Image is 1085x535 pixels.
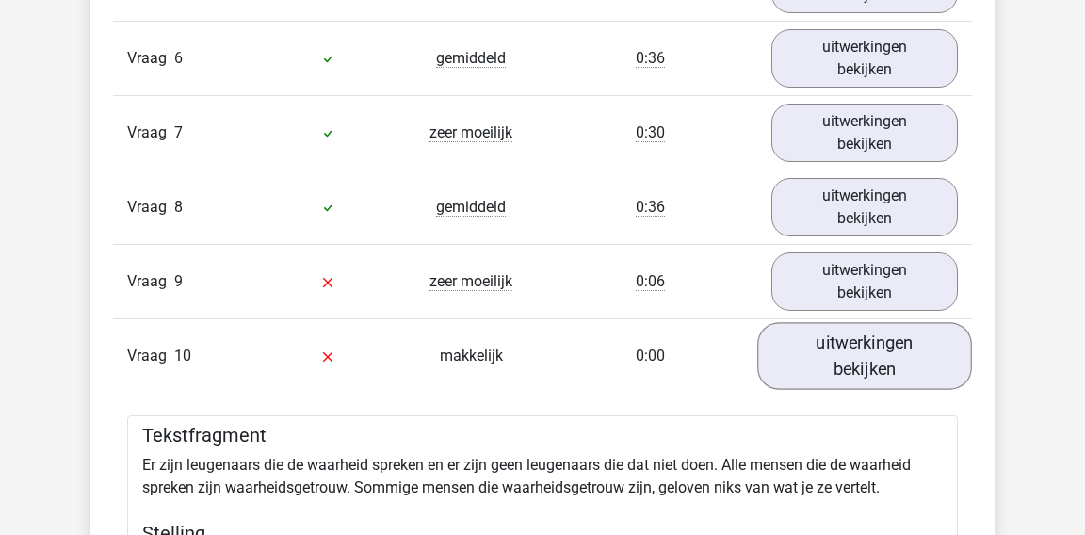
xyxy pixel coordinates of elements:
[127,196,174,219] span: Vraag
[127,345,174,367] span: Vraag
[174,272,183,290] span: 9
[127,122,174,144] span: Vraag
[440,347,503,365] span: makkelijk
[174,198,183,216] span: 8
[771,178,958,236] a: uitwerkingen bekijken
[771,104,958,162] a: uitwerkingen bekijken
[436,198,506,217] span: gemiddeld
[636,347,665,365] span: 0:00
[771,29,958,88] a: uitwerkingen bekijken
[174,347,191,365] span: 10
[436,49,506,68] span: gemiddeld
[636,123,665,142] span: 0:30
[142,424,943,446] h5: Tekstfragment
[127,47,174,70] span: Vraag
[127,270,174,293] span: Vraag
[636,272,665,291] span: 0:06
[429,123,512,142] span: zeer moeilijk
[174,49,183,67] span: 6
[771,252,958,311] a: uitwerkingen bekijken
[429,272,512,291] span: zeer moeilijk
[636,49,665,68] span: 0:36
[636,198,665,217] span: 0:36
[174,123,183,141] span: 7
[757,322,972,389] a: uitwerkingen bekijken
